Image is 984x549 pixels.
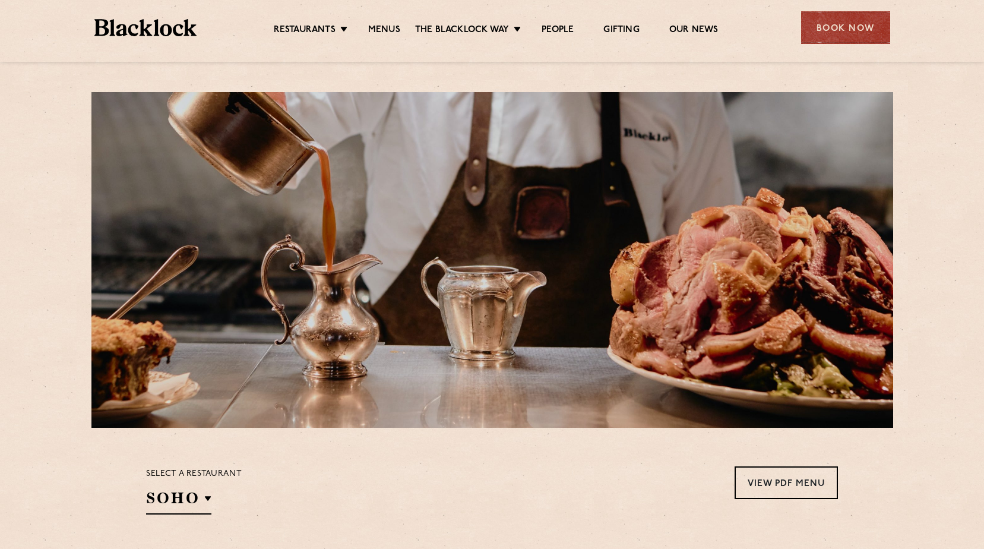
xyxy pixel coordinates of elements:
[274,24,336,37] a: Restaurants
[368,24,400,37] a: Menus
[94,19,197,36] img: BL_Textured_Logo-footer-cropped.svg
[542,24,574,37] a: People
[146,488,211,515] h2: SOHO
[415,24,509,37] a: The Blacklock Way
[669,24,719,37] a: Our News
[603,24,639,37] a: Gifting
[146,466,242,482] p: Select a restaurant
[735,466,838,499] a: View PDF Menu
[801,11,890,44] div: Book Now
